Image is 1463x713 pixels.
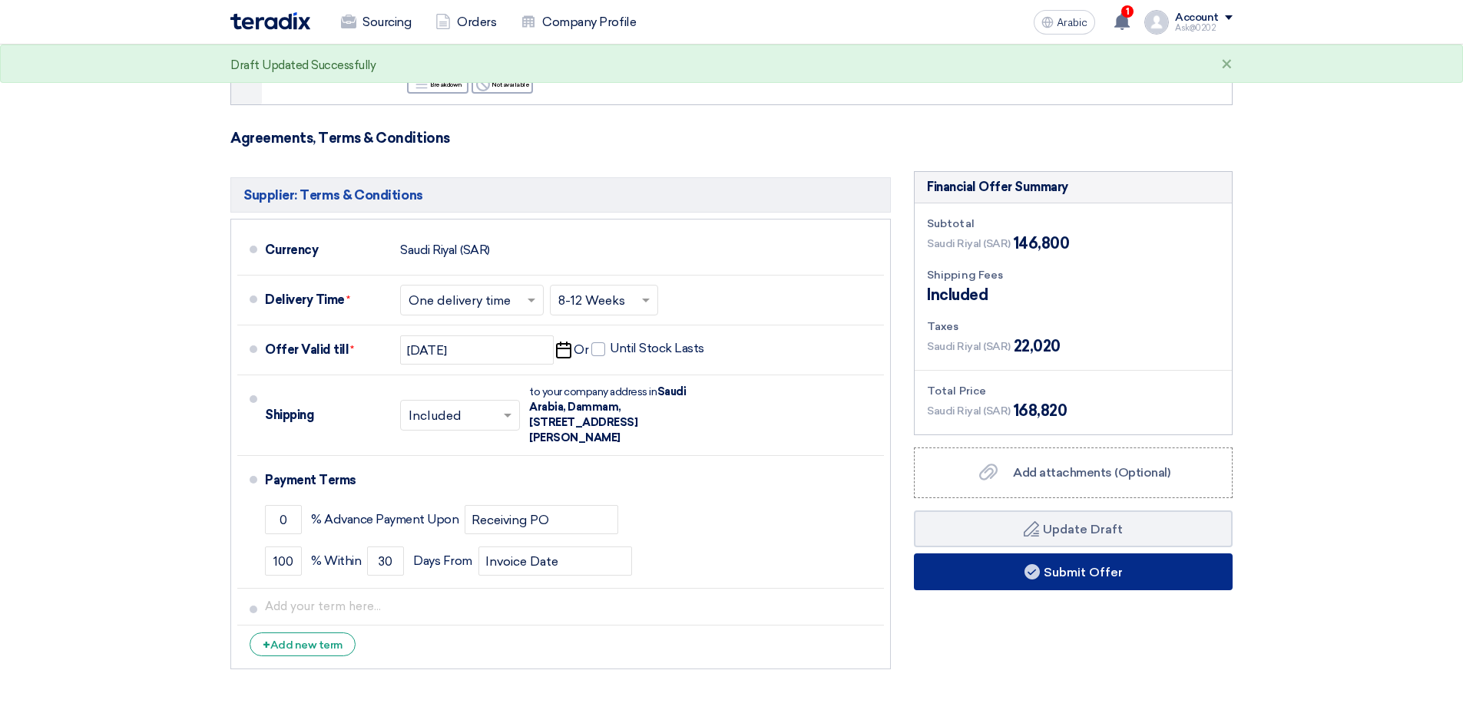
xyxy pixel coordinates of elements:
[457,13,496,31] font: Orders
[1221,56,1233,74] div: ×
[927,319,1220,335] div: Taxes
[1014,232,1070,255] span: 146,800
[362,13,411,31] font: Sourcing
[265,546,302,576] input: payment-term-2
[927,383,1220,399] div: Total Price
[1175,12,1219,25] div: Account
[927,216,1220,232] div: Subtotal
[1057,18,1087,28] span: Arabic
[465,505,618,534] input: payment-term-2
[1043,522,1123,536] font: Update Draft
[610,341,704,356] font: Until Stock Lasts
[423,5,508,39] a: Orders
[413,553,472,569] span: Days From
[329,5,423,39] a: Sourcing
[478,546,632,576] input: payment-term-2
[1014,399,1067,422] span: 168,820
[542,13,636,31] font: Company Profile
[265,505,302,534] input: payment-term-1
[529,385,686,444] font: to your company address in
[927,403,1011,419] span: Saudi Riyal (SAR)
[230,177,891,213] h5: Supplier: Terms & Conditions
[492,78,529,91] font: Not available
[927,338,1011,355] span: Saudi Riyal (SAR)
[927,267,1220,283] div: Shipping Fees
[265,592,878,621] input: Add your term here...
[1044,565,1123,579] font: Submit Offer
[914,553,1233,590] button: Submit Offer
[1034,10,1095,35] button: Arabic
[230,130,1233,147] h3: Agreements, Terms & Conditions
[263,638,270,652] span: +
[400,236,490,265] div: Saudi Riyal (SAR)
[270,639,343,652] font: Add new term
[400,335,554,365] input: yyyy-mm-dd
[311,553,361,569] span: % Within
[1144,10,1169,35] img: profile_test.png
[914,510,1233,547] button: Update Draft
[230,12,310,30] img: Teradix logo
[265,232,388,269] div: Currency
[265,292,345,308] font: Delivery Time
[927,180,1068,194] font: Financial Offer Summary
[230,57,376,74] div: Draft Updated Successfully
[430,78,462,91] font: Breakdown
[311,512,458,527] span: % Advance Payment Upon
[367,546,404,576] input: payment-term-2
[1013,465,1170,480] span: Add attachments (Optional)
[574,342,588,358] span: Or
[1121,5,1134,18] span: 1
[1014,335,1061,358] span: 22,020
[1175,24,1233,32] div: Ask@0202
[927,236,1011,252] span: Saudi Riyal (SAR)
[265,342,349,358] font: Offer Valid till
[265,397,388,434] div: Shipping
[265,462,866,499] div: Payment Terms
[927,283,988,306] span: Included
